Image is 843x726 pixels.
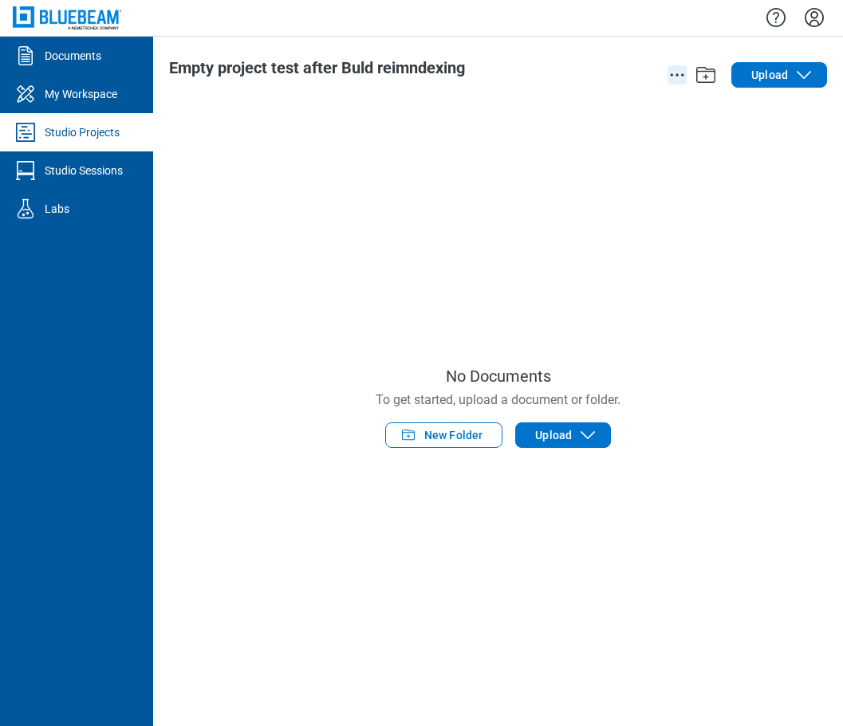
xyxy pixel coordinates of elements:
svg: Studio Projects [13,120,38,145]
svg: Documents [13,43,38,69]
button: Add [693,62,719,88]
button: Upload [731,62,827,88]
span: No Documents [446,365,551,387]
div: Labs [45,201,69,217]
span: Upload [535,427,572,443]
button: Settings [802,4,827,31]
img: Bluebeam, Inc. [13,6,121,29]
button: New Folder [385,422,503,448]
span: Upload [751,67,788,83]
svg: My Workspace [13,81,38,107]
div: Studio Projects [45,124,120,140]
svg: Labs [13,196,38,222]
div: Studio Sessions [45,163,123,179]
div: My Workspace [45,86,117,102]
button: action-menu [668,65,687,84]
span: Empty project test after Buld reimndexing [169,58,465,77]
span: New Folder [424,427,483,443]
div: Documents [45,48,101,64]
span: To get started, upload a document or folder. [376,390,620,410]
svg: Studio Sessions [13,158,38,183]
button: Upload [515,422,611,448]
